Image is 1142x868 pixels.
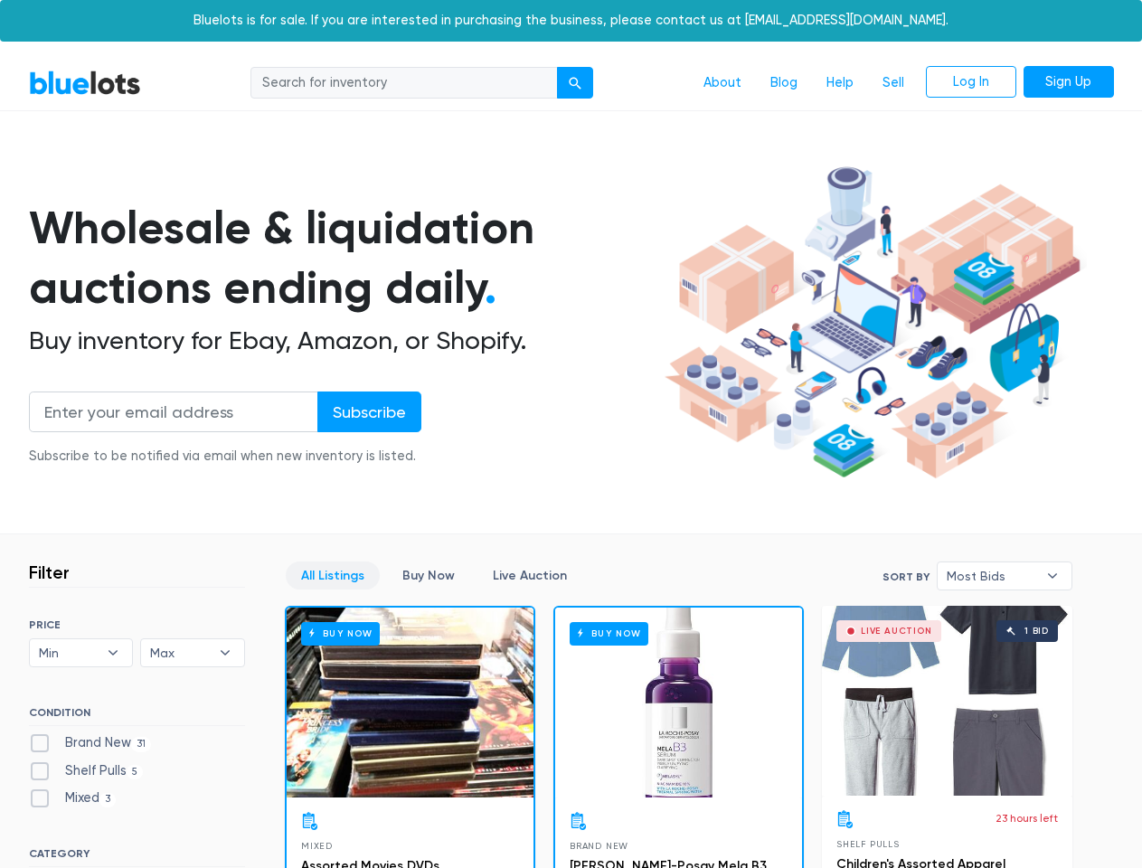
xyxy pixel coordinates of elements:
[29,788,117,808] label: Mixed
[29,761,144,781] label: Shelf Pulls
[39,639,99,666] span: Min
[1024,627,1049,636] div: 1 bid
[861,627,932,636] div: Live Auction
[570,622,648,645] h6: Buy Now
[756,66,812,100] a: Blog
[127,765,144,779] span: 5
[822,606,1072,796] a: Live Auction 1 bid
[131,737,152,751] span: 31
[250,67,558,99] input: Search for inventory
[882,569,930,585] label: Sort By
[868,66,919,100] a: Sell
[1033,562,1071,590] b: ▾
[947,562,1037,590] span: Most Bids
[485,260,496,315] span: .
[570,841,628,851] span: Brand New
[658,158,1087,487] img: hero-ee84e7d0318cb26816c560f6b4441b76977f77a177738b4e94f68c95b2b83dbb.png
[29,392,318,432] input: Enter your email address
[29,847,245,867] h6: CATEGORY
[206,639,244,666] b: ▾
[150,639,210,666] span: Max
[812,66,868,100] a: Help
[29,447,421,467] div: Subscribe to be notified via email when new inventory is listed.
[477,561,582,590] a: Live Auction
[99,793,117,807] span: 3
[286,561,380,590] a: All Listings
[387,561,470,590] a: Buy Now
[29,618,245,631] h6: PRICE
[29,198,658,318] h1: Wholesale & liquidation auctions ending daily
[689,66,756,100] a: About
[996,810,1058,826] p: 23 hours left
[29,733,152,753] label: Brand New
[301,841,333,851] span: Mixed
[29,706,245,726] h6: CONDITION
[287,608,533,797] a: Buy Now
[29,325,658,356] h2: Buy inventory for Ebay, Amazon, or Shopify.
[29,70,141,96] a: BlueLots
[317,392,421,432] input: Subscribe
[29,561,70,583] h3: Filter
[94,639,132,666] b: ▾
[555,608,802,797] a: Buy Now
[301,622,380,645] h6: Buy Now
[1024,66,1114,99] a: Sign Up
[836,839,900,849] span: Shelf Pulls
[926,66,1016,99] a: Log In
